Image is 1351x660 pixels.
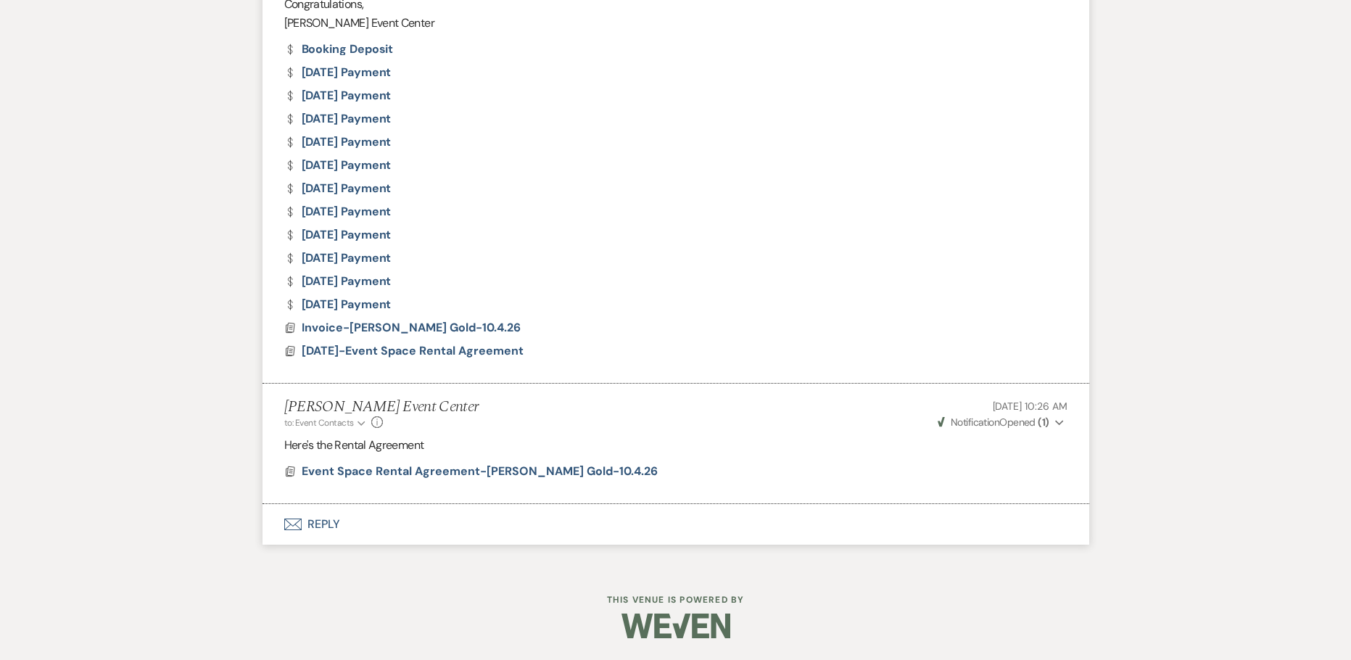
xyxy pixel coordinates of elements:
a: [DATE] Payment [284,90,392,102]
a: [DATE] Payment [284,160,392,171]
button: Reply [263,504,1089,545]
span: Notification [951,416,999,429]
span: Invoice-[PERSON_NAME] Gold-10.4.26 [302,320,521,335]
button: [DATE]-Event Space Rental Agreement [302,342,527,360]
a: [DATE] Payment [284,276,392,287]
button: Invoice-[PERSON_NAME] Gold-10.4.26 [302,319,524,337]
p: [PERSON_NAME] Event Center [284,14,1067,33]
a: [DATE] Payment [284,67,392,78]
a: Booking Deposit [284,44,394,55]
a: [DATE] Payment [284,299,392,310]
p: Here's the Rental Agreement [284,436,1067,455]
span: [DATE] 10:26 AM [993,400,1067,413]
a: [DATE] Payment [284,113,392,125]
img: Weven Logo [621,601,730,651]
span: [DATE]-Event Space Rental Agreement [302,343,524,358]
a: [DATE] Payment [284,136,392,148]
button: to: Event Contacts [284,416,368,429]
button: NotificationOpened (1) [935,415,1067,430]
span: to: Event Contacts [284,417,354,429]
h5: [PERSON_NAME] Event Center [284,398,479,416]
a: [DATE] Payment [284,229,392,241]
a: [DATE] Payment [284,252,392,264]
a: [DATE] Payment [284,206,392,218]
button: Event Space Rental Agreement-[PERSON_NAME] Gold-10.4.26 [302,463,661,480]
span: Event Space Rental Agreement-[PERSON_NAME] Gold-10.4.26 [302,463,658,479]
span: Opened [938,416,1049,429]
strong: ( 1 ) [1038,416,1049,429]
a: [DATE] Payment [284,183,392,194]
